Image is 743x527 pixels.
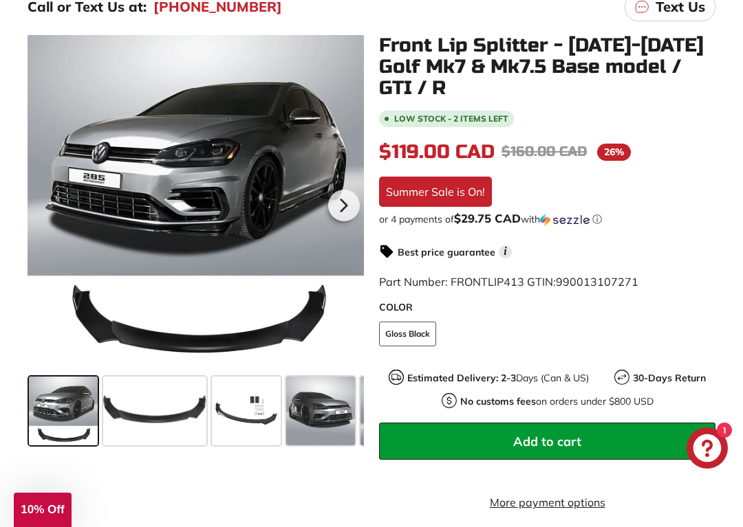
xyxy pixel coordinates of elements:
p: Days (Can & US) [407,371,589,385]
strong: 30-Days Return [633,372,706,384]
div: 10% Off [14,493,72,527]
span: $160.00 CAD [502,143,587,160]
h1: Front Lip Splitter - [DATE]-[DATE] Golf Mk7 & Mk7.5 Base model / GTI / R [379,35,715,98]
img: Sezzle [540,214,590,226]
span: Low stock - 2 items left [394,115,508,123]
span: Add to cart [513,434,581,449]
p: on orders under $800 USD [460,394,654,409]
span: 26% [597,144,631,161]
strong: Best price guarantee [398,246,495,258]
span: Part Number: FRONTLIP413 GTIN: [379,275,638,289]
button: Add to cart [379,423,715,460]
div: Summer Sale is On! [379,177,492,207]
span: $29.75 CAD [454,211,521,225]
span: i [499,245,512,258]
label: COLOR [379,300,715,315]
div: or 4 payments of with [379,212,715,226]
a: More payment options [379,494,715,511]
strong: No customs fees [460,395,536,407]
inbox-online-store-chat: Shopify online store chat [682,427,732,472]
div: or 4 payments of$29.75 CADwithSezzle Click to learn more about Sezzle [379,212,715,226]
span: 990013107271 [556,275,638,289]
strong: Estimated Delivery: 2-3 [407,372,516,384]
span: $119.00 CAD [379,140,495,164]
span: 10% Off [21,503,64,516]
